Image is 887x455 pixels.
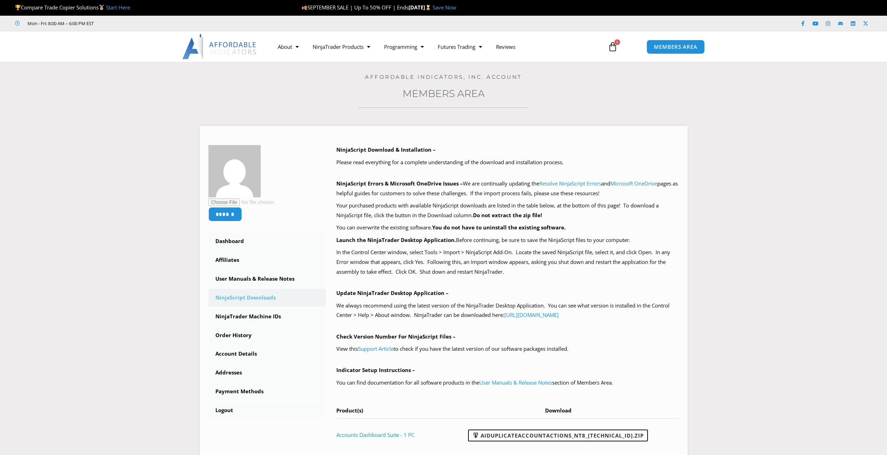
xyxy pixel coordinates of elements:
b: NinjaScript Download & Installation – [336,146,436,153]
a: Reviews [489,39,522,55]
img: ⌛ [426,5,431,10]
b: NinjaScript Errors & Microsoft OneDrive Issues – [336,180,463,187]
a: Start Here [106,4,130,11]
nav: Menu [271,39,600,55]
a: AIDuplicateAccountActions_NT8_[TECHNICAL_ID].zip [468,430,648,441]
img: 2dc8f60d084ecabbf3e5f3b5903c69b170425870c44bccfb4dbcdea3682b9bf4 [208,145,261,197]
p: In the Control Center window, select Tools > Import > NinjaScript Add-On. Locate the saved NinjaS... [336,248,679,277]
b: Launch the NinjaTrader Desktop Application. [336,236,456,243]
iframe: Customer reviews powered by Trustpilot [104,20,208,27]
a: Logout [208,401,326,419]
p: You can overwrite the existing software. [336,223,679,233]
a: Members Area [403,88,485,99]
a: Order History [208,326,326,344]
a: Save Now [433,4,456,11]
p: Please read everything for a complete understanding of the download and installation process. [336,158,679,167]
span: Download [545,407,572,414]
b: You do not have to uninstall the existing software. [432,224,566,231]
a: NinjaTrader Machine IDs [208,308,326,326]
nav: Account pages [208,232,326,419]
a: About [271,39,306,55]
p: Your purchased products with available NinjaScript downloads are listed in the table below, at th... [336,201,679,220]
b: Do not extract the zip file! [473,212,542,219]
b: Indicator Setup Instructions – [336,366,415,373]
span: Product(s) [336,407,363,414]
img: 🍂 [302,5,307,10]
p: We always recommend using the latest version of the NinjaTrader Desktop Application. You can see ... [336,301,679,320]
a: Dashboard [208,232,326,250]
a: Affordable Indicators, Inc. Account [365,74,522,80]
b: Update NinjaTrader Desktop Application – [336,289,449,296]
span: MEMBERS AREA [654,44,697,50]
p: You can find documentation for all software products in the section of Members Area. [336,378,679,388]
a: NinjaTrader Products [306,39,377,55]
span: SEPTEMBER SALE | Up To 50% OFF | Ends [301,4,408,11]
img: 🥇 [99,5,104,10]
a: Programming [377,39,431,55]
a: Account Details [208,345,326,363]
a: MEMBERS AREA [647,40,705,54]
img: 🏆 [15,5,21,10]
a: Support Article [358,345,393,352]
a: [URL][DOMAIN_NAME] [504,311,559,318]
span: Mon - Fri: 8:00 AM – 6:00 PM EST [26,19,94,28]
span: 0 [614,39,620,45]
span: Compare Trade Copier Solutions [15,4,130,11]
p: We are continually updating the and pages as helpful guides for customers to solve these challeng... [336,179,679,198]
p: Before continuing, be sure to save the NinjaScript files to your computer. [336,235,679,245]
a: Affiliates [208,251,326,269]
a: Accounts Dashboard Suite - 1 PC [336,431,414,438]
a: Resolve NinjaScript Errors [539,180,601,187]
a: Microsoft OneDrive [610,180,657,187]
a: NinjaScript Downloads [208,289,326,307]
a: 0 [597,37,628,57]
p: View this to check if you have the latest version of our software packages installed. [336,344,679,354]
strong: [DATE] [408,4,433,11]
a: User Manuals & Release Notes [479,379,552,386]
img: LogoAI | Affordable Indicators – NinjaTrader [182,34,257,59]
b: Check Version Number For NinjaScript Files – [336,333,456,340]
a: User Manuals & Release Notes [208,270,326,288]
a: Payment Methods [208,382,326,401]
a: Addresses [208,364,326,382]
a: Futures Trading [431,39,489,55]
